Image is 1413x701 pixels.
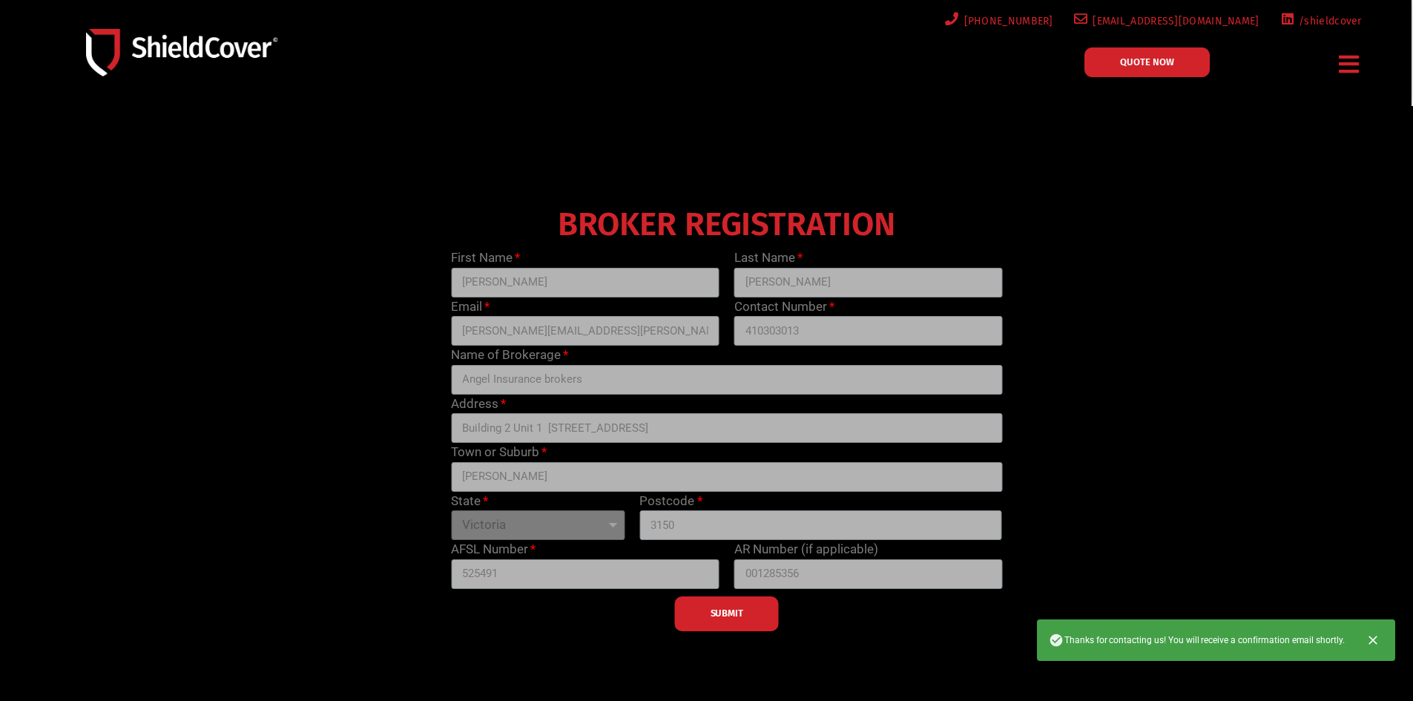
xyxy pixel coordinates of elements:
[444,216,1009,234] h4: BROKER REGISTRATION
[451,395,506,414] label: Address
[1120,57,1174,67] span: QUOTE NOW
[1277,12,1362,30] a: /shieldcover
[1334,47,1366,82] div: Menu Toggle
[734,249,803,268] label: Last Name
[1049,633,1345,648] span: Thanks for contacting us! You will receive a confirmation email shortly.
[1357,624,1389,656] button: Close
[451,297,490,317] label: Email
[451,540,536,559] label: AFSL Number
[451,492,488,511] label: State
[639,492,702,511] label: Postcode
[1294,12,1362,30] span: /shieldcover
[1084,47,1210,77] a: QUOTE NOW
[451,346,568,365] label: Name of Brokerage
[451,443,547,462] label: Town or Suburb
[1071,12,1259,30] a: [EMAIL_ADDRESS][DOMAIN_NAME]
[959,12,1053,30] span: [PHONE_NUMBER]
[86,29,277,76] img: Shield-Cover-Underwriting-Australia-logo-full
[1087,12,1259,30] span: [EMAIL_ADDRESS][DOMAIN_NAME]
[734,540,878,559] label: AR Number (if applicable)
[451,249,520,268] label: First Name
[734,297,834,317] label: Contact Number
[942,12,1053,30] a: [PHONE_NUMBER]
